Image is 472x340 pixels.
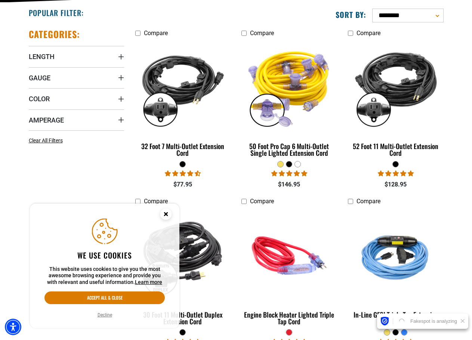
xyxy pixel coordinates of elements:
[144,198,168,205] span: Compare
[242,212,336,298] img: red
[241,209,337,329] a: red Engine Block Heater Lighted Triple Tap Cord
[136,212,230,298] img: black
[135,40,231,161] a: black 32 Foot 7 Multi-Outlet Extension Cord
[348,209,443,329] a: Light Blue In-Line GFCI Triple Tap Extension Cord
[349,212,443,298] img: Light Blue
[241,311,337,325] div: Engine Block Heater Lighted Triple Tap Cord
[29,95,50,103] span: Color
[165,170,201,177] span: 4.74 stars
[135,311,231,325] div: 30 Foot 11 Multi-Outlet Duplex Extension Cord
[29,109,124,130] summary: Amperage
[241,40,337,161] a: yellow 50 Foot Pro Cap 6 Multi-Outlet Single Lighted Extension Cord
[144,30,168,37] span: Compare
[29,46,124,67] summary: Length
[250,198,274,205] span: Compare
[348,311,443,325] div: In-Line GFCI Triple Tap Extension Cord
[357,30,380,37] span: Compare
[136,44,230,130] img: black
[135,209,231,329] a: black 30 Foot 11 Multi-Outlet Duplex Extension Cord
[29,137,63,143] span: Clear All Filters
[348,143,443,156] div: 52 Foot 11 Multi-Outlet Extension Cord
[271,170,307,177] span: 4.80 stars
[44,291,165,304] button: Accept all & close
[29,74,50,82] span: Gauge
[135,143,231,156] div: 32 Foot 7 Multi-Outlet Extension Cord
[241,143,337,156] div: 50 Foot Pro Cap 6 Multi-Outlet Single Lighted Extension Cord
[348,40,443,161] a: black 52 Foot 11 Multi-Outlet Extension Cord
[242,44,336,130] img: yellow
[250,30,274,37] span: Compare
[152,204,179,227] button: Close this option
[357,198,380,205] span: Compare
[349,44,443,130] img: black
[29,52,55,61] span: Length
[29,28,80,40] h2: Categories:
[29,8,84,18] h2: Popular Filter:
[95,311,114,319] button: Decline
[29,88,124,109] summary: Color
[44,266,165,286] p: This website uses cookies to give you the most awesome browsing experience and provide you with r...
[378,170,414,177] span: 4.95 stars
[135,180,231,189] div: $77.95
[348,180,443,189] div: $128.95
[29,67,124,88] summary: Gauge
[135,279,162,285] a: This website uses cookies to give you the most awesome browsing experience and provide you with r...
[5,319,21,335] div: Accessibility Menu
[241,180,337,189] div: $146.95
[29,116,64,124] span: Amperage
[336,10,366,19] label: Sort by:
[44,250,165,260] h2: We use cookies
[30,204,179,328] aside: Cookie Consent
[29,137,66,145] a: Clear All Filters
[407,318,460,324] div: Fakespot is analyzing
